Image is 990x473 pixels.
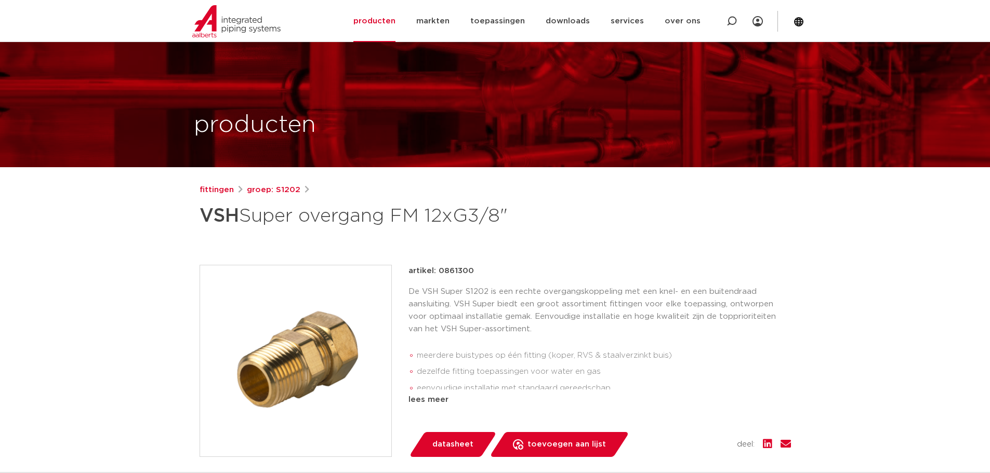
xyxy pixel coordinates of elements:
strong: VSH [200,207,239,225]
a: groep: S1202 [247,184,300,196]
p: artikel: 0861300 [408,265,474,277]
a: fittingen [200,184,234,196]
li: dezelfde fitting toepassingen voor water en gas [417,363,791,380]
h1: producten [194,109,316,142]
p: De VSH Super S1202 is een rechte overgangskoppeling met een knel- en een buitendraad aansluiting.... [408,286,791,335]
img: Product Image for VSH Super overgang FM 12xG3/8" [200,265,391,456]
span: toevoegen aan lijst [527,436,606,453]
div: lees meer [408,394,791,406]
h1: Super overgang FM 12xG3/8" [200,200,590,232]
li: eenvoudige installatie met standaard gereedschap [417,380,791,397]
span: datasheet [432,436,473,453]
a: datasheet [408,432,497,457]
li: meerdere buistypes op één fitting (koper, RVS & staalverzinkt buis) [417,347,791,364]
span: deel: [737,438,755,451]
